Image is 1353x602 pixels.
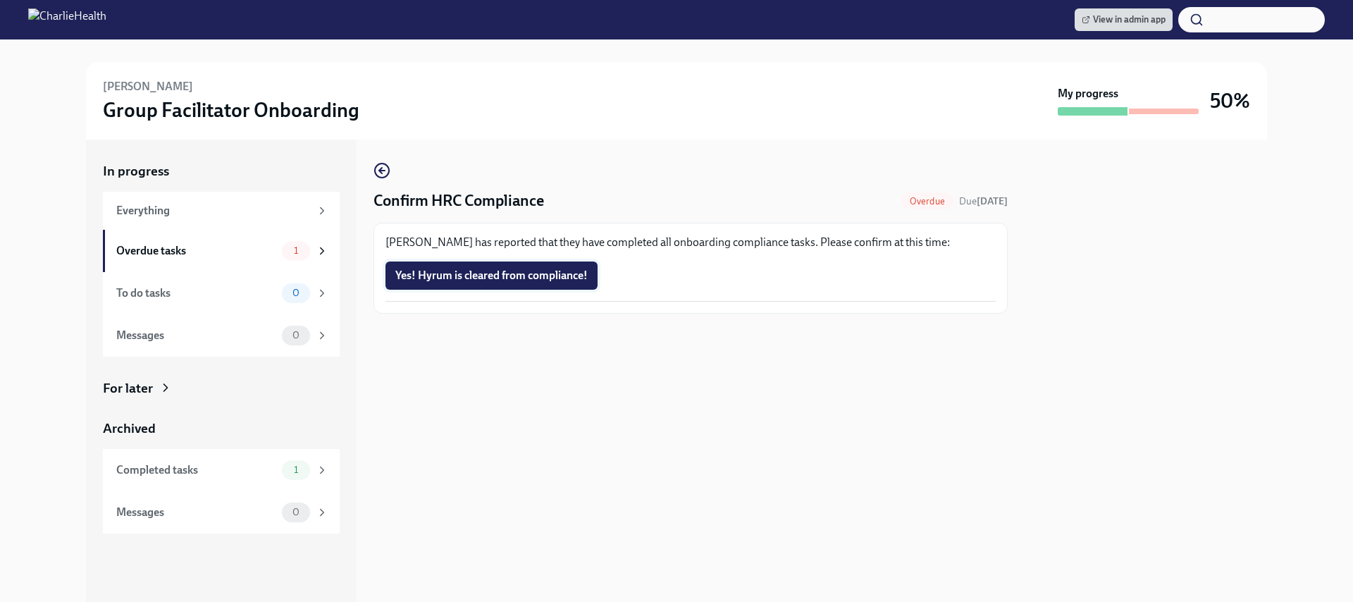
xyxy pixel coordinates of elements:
span: 0 [284,507,308,517]
a: To do tasks0 [103,272,340,314]
span: 0 [284,288,308,298]
span: 1 [285,465,307,475]
span: Overdue [901,196,953,207]
a: For later [103,379,340,398]
p: [PERSON_NAME] has reported that they have completed all onboarding compliance tasks. Please confi... [385,235,996,250]
a: Overdue tasks1 [103,230,340,272]
strong: My progress [1058,86,1118,102]
div: To do tasks [116,285,276,301]
div: Everything [116,203,310,219]
div: Messages [116,505,276,520]
span: View in admin app [1082,13,1166,27]
span: Yes! Hyrum is cleared from compliance! [395,269,588,283]
a: Messages0 [103,491,340,534]
span: Due [959,195,1008,207]
div: Completed tasks [116,462,276,478]
a: Completed tasks1 [103,449,340,491]
h3: 50% [1210,88,1250,113]
h4: Confirm HRC Compliance [373,190,544,211]
a: Messages0 [103,314,340,357]
strong: [DATE] [977,195,1008,207]
button: Yes! Hyrum is cleared from compliance! [385,262,598,290]
span: 1 [285,245,307,256]
span: 0 [284,330,308,340]
div: For later [103,379,153,398]
h3: Group Facilitator Onboarding [103,97,359,123]
a: Everything [103,192,340,230]
a: Archived [103,419,340,438]
img: CharlieHealth [28,8,106,31]
div: Messages [116,328,276,343]
span: September 23rd, 2025 10:00 [959,195,1008,208]
div: Overdue tasks [116,243,276,259]
a: In progress [103,162,340,180]
h6: [PERSON_NAME] [103,79,193,94]
a: View in admin app [1075,8,1173,31]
